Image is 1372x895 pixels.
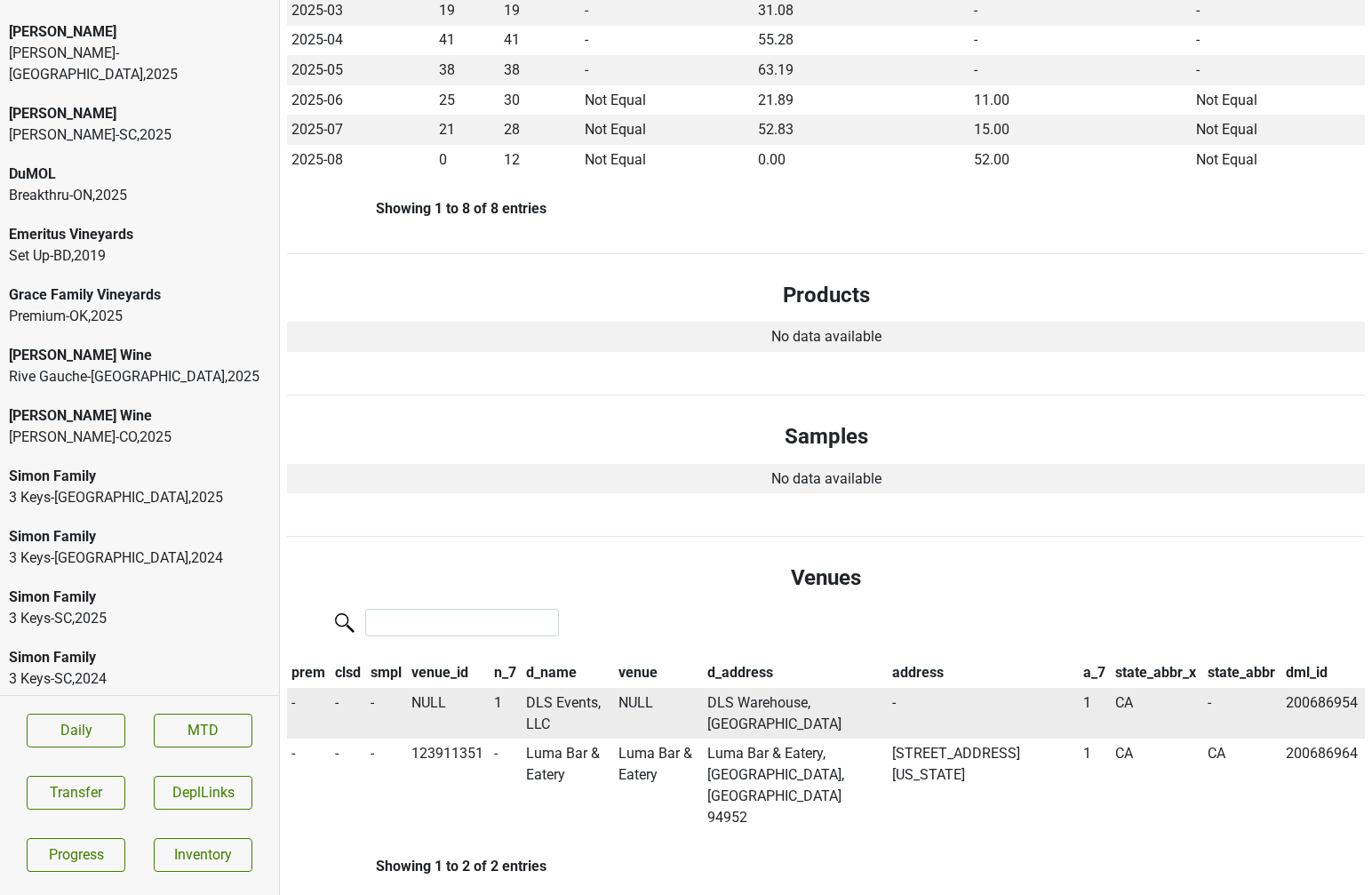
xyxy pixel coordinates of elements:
[491,658,522,688] th: n_7: activate to sort column ascending
[366,739,407,833] td: -
[580,55,754,85] td: -
[1192,145,1365,175] td: Not Equal
[331,688,366,739] td: -
[754,55,970,85] td: 63.19
[331,739,366,833] td: -
[703,658,889,688] th: d_address: activate to sort column ascending
[703,739,889,833] td: Luma Bar & Eatery, [GEOGRAPHIC_DATA], [GEOGRAPHIC_DATA] 94952
[889,688,1080,739] td: -
[287,55,435,85] td: 2025-05
[287,688,331,739] td: -
[754,115,970,145] td: 52.83
[703,688,889,739] td: DLS Warehouse, [GEOGRAPHIC_DATA]
[9,306,270,327] div: Premium-OK , 2025
[614,739,702,833] td: Luma Bar & Eatery
[407,739,491,833] td: 123911351
[9,466,270,487] div: Simon Family
[9,164,270,185] div: DuMOL
[580,145,754,175] td: Not Equal
[499,26,580,56] td: 41
[287,115,435,145] td: 2025-07
[301,565,1351,591] h4: Venues
[969,55,1192,85] td: -
[889,658,1080,688] th: address: activate to sort column ascending
[491,739,522,833] td: -
[9,405,270,427] div: [PERSON_NAME] Wine
[407,658,491,688] th: venue_id: activate to sort column ascending
[9,224,270,245] div: Emeritus Vineyards
[154,714,252,747] a: MTD
[287,322,1365,352] td: No data available
[522,658,614,688] th: d_name: activate to sort column ascending
[614,688,702,739] td: NULL
[287,739,331,833] td: -
[9,547,270,569] div: 3 Keys-[GEOGRAPHIC_DATA] , 2024
[9,185,270,206] div: Breakthru-ON , 2025
[1203,739,1281,833] td: CA
[435,85,499,116] td: 25
[9,124,270,146] div: [PERSON_NAME]-SC , 2025
[287,26,435,56] td: 2025-04
[435,115,499,145] td: 21
[287,145,435,175] td: 2025-08
[1192,115,1365,145] td: Not Equal
[614,658,702,688] th: venue: activate to sort column ascending
[154,776,252,810] button: DeplLinks
[9,647,270,668] div: Simon Family
[1192,85,1365,116] td: Not Equal
[366,658,407,688] th: smpl: activate to sort column ascending
[1281,739,1365,833] td: 200686964
[969,85,1192,116] td: 11.00
[499,55,580,85] td: 38
[287,658,331,688] th: prem: activate to sort column descending
[522,739,614,833] td: Luma Bar & Eatery
[499,115,580,145] td: 28
[287,200,546,217] div: Showing 1 to 8 of 8 entries
[969,145,1192,175] td: 52.00
[9,284,270,306] div: Grace Family Vineyards
[491,688,522,739] td: 1
[9,103,270,124] div: [PERSON_NAME]
[9,345,270,366] div: [PERSON_NAME] Wine
[754,85,970,116] td: 21.89
[154,838,252,872] a: Inventory
[1079,739,1111,833] td: 1
[435,26,499,56] td: 41
[1079,658,1111,688] th: a_7: activate to sort column ascending
[580,26,754,56] td: -
[9,668,270,690] div: 3 Keys-SC , 2024
[9,587,270,608] div: Simon Family
[9,366,270,388] div: Rive Gauche-[GEOGRAPHIC_DATA] , 2025
[366,688,407,739] td: -
[9,43,270,85] div: [PERSON_NAME]-[GEOGRAPHIC_DATA] , 2025
[499,145,580,175] td: 12
[1281,658,1365,688] th: dml_id: activate to sort column ascending
[9,608,270,629] div: 3 Keys-SC , 2025
[580,115,754,145] td: Not Equal
[580,85,754,116] td: Not Equal
[754,26,970,56] td: 55.28
[1111,688,1203,739] td: CA
[407,688,491,739] td: NULL
[1192,26,1365,56] td: -
[435,55,499,85] td: 38
[889,739,1080,833] td: [STREET_ADDRESS][US_STATE]
[1203,688,1281,739] td: -
[969,115,1192,145] td: 15.00
[9,21,270,43] div: [PERSON_NAME]
[1111,739,1203,833] td: CA
[969,26,1192,56] td: -
[301,283,1351,308] h4: Products
[287,464,1365,494] td: No data available
[1281,688,1365,739] td: 200686954
[435,145,499,175] td: 0
[1079,688,1111,739] td: 1
[499,85,580,116] td: 30
[9,427,270,448] div: [PERSON_NAME]-CO , 2025
[522,688,614,739] td: DLS Events, LLC
[9,245,270,267] div: Set Up-BD , 2019
[287,85,435,116] td: 2025-06
[301,424,1351,450] h4: Samples
[331,658,366,688] th: clsd: activate to sort column ascending
[27,714,125,747] a: Daily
